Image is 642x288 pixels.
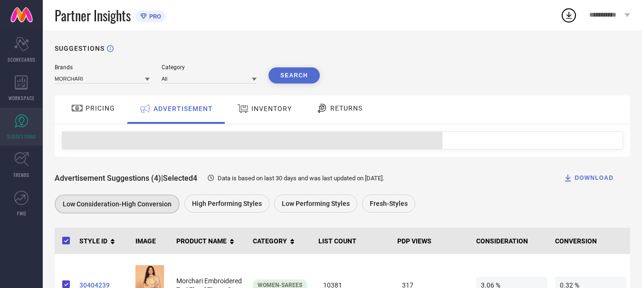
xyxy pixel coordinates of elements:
[153,105,213,112] span: ADVERTISEMENT
[55,174,161,183] span: Advertisement Suggestions (4)
[161,174,163,183] span: |
[560,7,577,24] div: Open download list
[76,228,132,254] th: STYLE ID
[9,94,35,102] span: WORKSPACE
[163,174,197,183] span: Selected 4
[282,200,350,207] span: Low Performing Styles
[393,228,472,254] th: PDP VIEWS
[55,6,131,25] span: Partner Insights
[251,105,292,112] span: INVENTORY
[55,45,105,52] h1: SUGGESTIONS
[315,228,393,254] th: LIST COUNT
[13,171,29,178] span: TRENDS
[7,133,36,140] span: SUGGESTIONS
[17,210,26,217] span: FWD
[55,64,150,71] div: Brands
[63,200,172,208] span: Low Consideration-High Conversion
[172,228,249,254] th: PRODUCT NAME
[86,104,115,112] span: PRICING
[132,228,172,254] th: IMAGE
[249,228,315,254] th: CATEGORY
[218,175,384,182] span: Data is based on last 30 days and was last updated on [DATE] .
[192,200,262,207] span: High Performing Styles
[8,56,36,63] span: SCORECARDS
[370,200,408,207] span: Fresh-Styles
[162,64,257,71] div: Category
[147,13,161,20] span: PRO
[268,67,320,84] button: Search
[563,173,613,183] div: DOWNLOAD
[551,228,630,254] th: CONVERSION
[551,168,625,187] button: DOWNLOAD
[330,104,363,112] span: RETURNS
[472,228,551,254] th: CONSIDERATION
